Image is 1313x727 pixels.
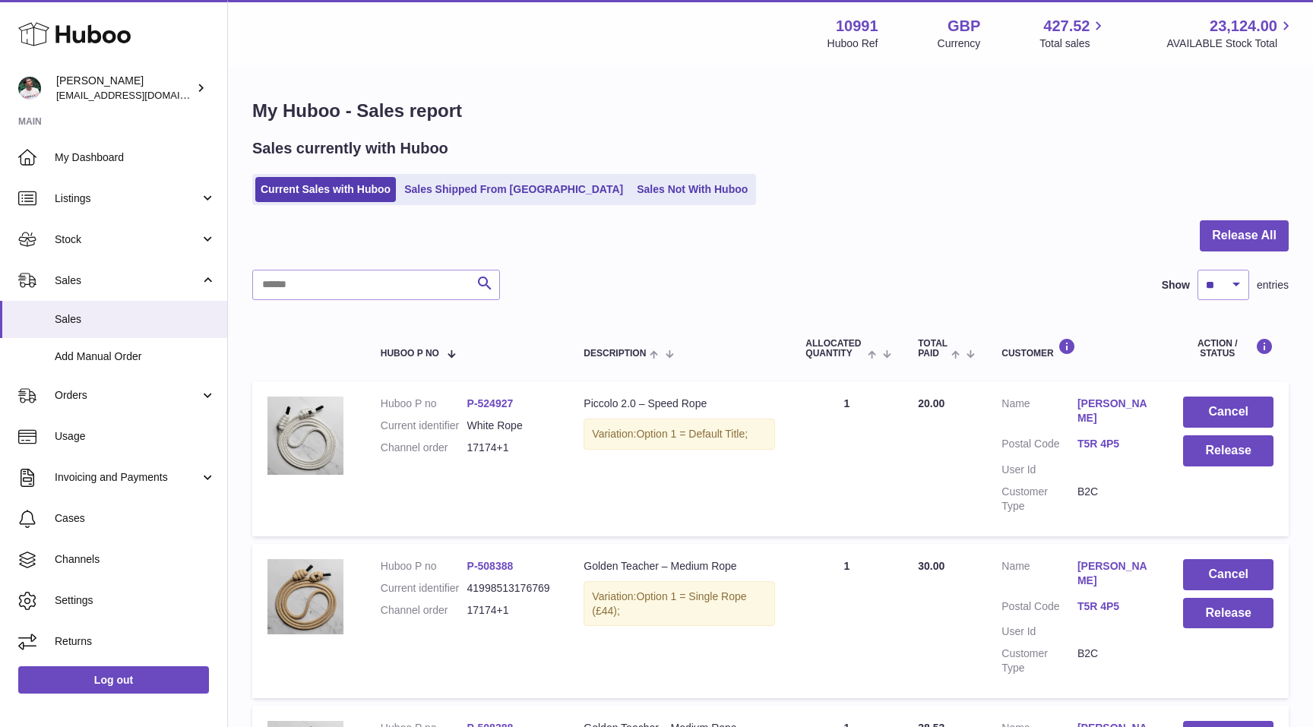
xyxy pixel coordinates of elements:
[836,16,878,36] strong: 10991
[1001,397,1077,429] dt: Name
[399,177,628,202] a: Sales Shipped From [GEOGRAPHIC_DATA]
[790,381,903,536] td: 1
[55,191,200,206] span: Listings
[1077,485,1153,514] dd: B2C
[1039,16,1107,51] a: 427.52 Total sales
[1257,278,1289,292] span: entries
[55,349,216,364] span: Add Manual Order
[1001,463,1077,477] dt: User Id
[1166,16,1295,51] a: 23,124.00 AVAILABLE Stock Total
[18,666,209,694] a: Log out
[56,74,193,103] div: [PERSON_NAME]
[584,349,646,359] span: Description
[1183,559,1273,590] button: Cancel
[1077,397,1153,425] a: [PERSON_NAME]
[467,397,514,409] a: P-524927
[1183,598,1273,629] button: Release
[1039,36,1107,51] span: Total sales
[55,150,216,165] span: My Dashboard
[252,138,448,159] h2: Sales currently with Huboo
[55,388,200,403] span: Orders
[1210,16,1277,36] span: 23,124.00
[1001,485,1077,514] dt: Customer Type
[1077,646,1153,675] dd: B2C
[467,560,514,572] a: P-508388
[1077,437,1153,451] a: T5R 4P5
[55,312,216,327] span: Sales
[584,581,775,627] div: Variation:
[381,441,467,455] dt: Channel order
[56,89,223,101] span: [EMAIL_ADDRESS][DOMAIN_NAME]
[1001,624,1077,639] dt: User Id
[381,603,467,618] dt: Channel order
[55,552,216,567] span: Channels
[1001,559,1077,592] dt: Name
[467,441,554,455] dd: 17174+1
[381,419,467,433] dt: Current identifier
[55,273,200,288] span: Sales
[55,470,200,485] span: Invoicing and Payments
[18,77,41,100] img: timshieff@gmail.com
[1200,220,1289,251] button: Release All
[636,428,748,440] span: Option 1 = Default Title;
[467,603,554,618] dd: 17174+1
[1166,36,1295,51] span: AVAILABLE Stock Total
[255,177,396,202] a: Current Sales with Huboo
[381,397,467,411] dt: Huboo P no
[467,419,554,433] dd: White Rope
[592,590,746,617] span: Option 1 = Single Rope (£44);
[584,419,775,450] div: Variation:
[827,36,878,51] div: Huboo Ref
[584,397,775,411] div: Piccolo 2.0 – Speed Rope
[918,560,944,572] span: 30.00
[1183,435,1273,466] button: Release
[252,99,1289,123] h1: My Huboo - Sales report
[1043,16,1090,36] span: 427.52
[1183,338,1273,359] div: Action / Status
[1001,599,1077,618] dt: Postal Code
[1077,599,1153,614] a: T5R 4P5
[948,16,980,36] strong: GBP
[267,559,343,634] img: 109911711102352.png
[584,559,775,574] div: Golden Teacher – Medium Rope
[267,397,343,475] img: 109911711102215.png
[55,232,200,247] span: Stock
[1001,338,1153,359] div: Customer
[805,339,864,359] span: ALLOCATED Quantity
[1183,397,1273,428] button: Cancel
[381,559,467,574] dt: Huboo P no
[1077,559,1153,588] a: [PERSON_NAME]
[55,511,216,526] span: Cases
[381,349,439,359] span: Huboo P no
[467,581,554,596] dd: 41998513176769
[55,634,216,649] span: Returns
[1162,278,1190,292] label: Show
[790,544,903,698] td: 1
[55,429,216,444] span: Usage
[55,593,216,608] span: Settings
[1001,437,1077,455] dt: Postal Code
[918,339,948,359] span: Total paid
[381,581,467,596] dt: Current identifier
[918,397,944,409] span: 20.00
[1001,646,1077,675] dt: Customer Type
[938,36,981,51] div: Currency
[631,177,753,202] a: Sales Not With Huboo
